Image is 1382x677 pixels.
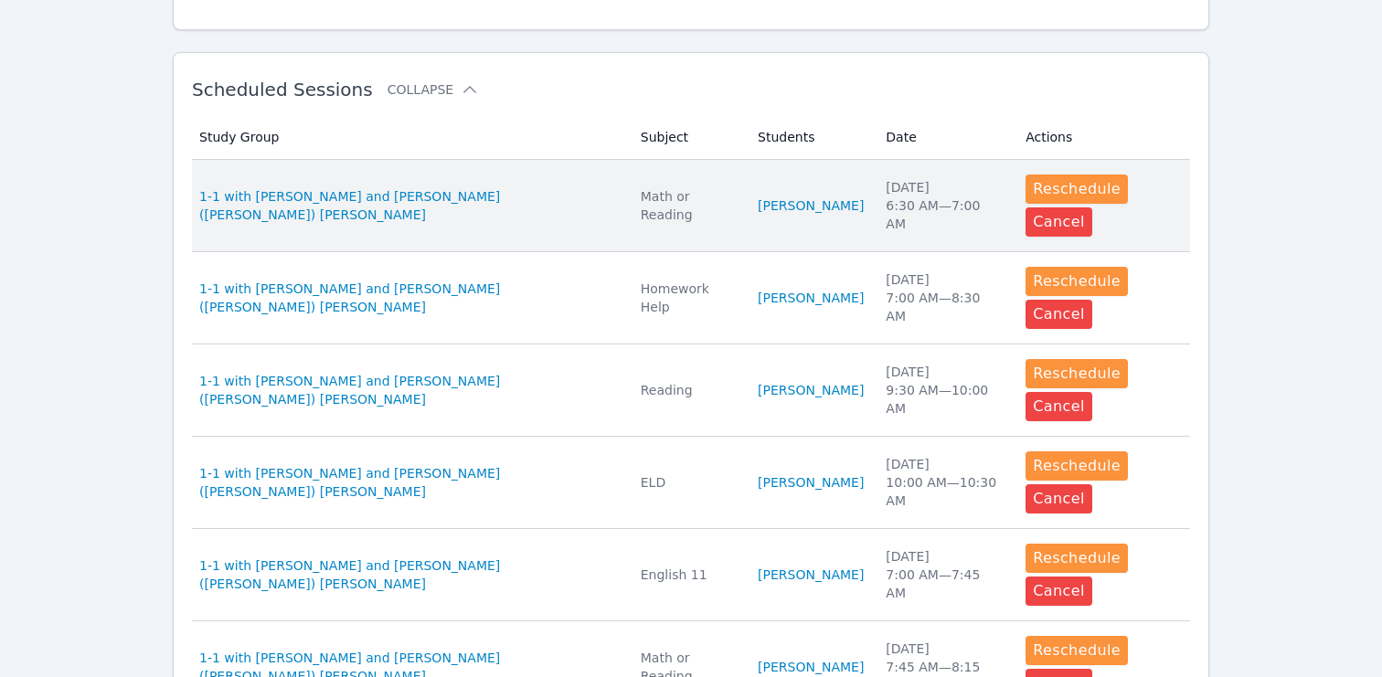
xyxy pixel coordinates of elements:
[1026,359,1128,388] button: Reschedule
[886,547,1004,602] div: [DATE] 7:00 AM — 7:45 AM
[1026,267,1128,296] button: Reschedule
[192,115,630,160] th: Study Group
[1015,115,1190,160] th: Actions
[192,437,1190,529] tr: 1-1 with [PERSON_NAME] and [PERSON_NAME] ([PERSON_NAME]) [PERSON_NAME]ELD[PERSON_NAME][DATE]10:00...
[641,566,736,584] div: English 11
[747,115,875,160] th: Students
[758,196,864,215] a: [PERSON_NAME]
[388,80,479,99] button: Collapse
[1026,392,1092,421] button: Cancel
[1026,207,1092,237] button: Cancel
[192,79,373,100] span: Scheduled Sessions
[886,270,1004,325] div: [DATE] 7:00 AM — 8:30 AM
[641,280,736,316] div: Homework Help
[192,344,1190,437] tr: 1-1 with [PERSON_NAME] and [PERSON_NAME] ([PERSON_NAME]) [PERSON_NAME]Reading[PERSON_NAME][DATE]9...
[641,187,736,224] div: Math or Reading
[192,529,1190,621] tr: 1-1 with [PERSON_NAME] and [PERSON_NAME] ([PERSON_NAME]) [PERSON_NAME]English 11[PERSON_NAME][DAT...
[199,372,619,408] a: 1-1 with [PERSON_NAME] and [PERSON_NAME] ([PERSON_NAME]) [PERSON_NAME]
[641,473,736,492] div: ELD
[886,455,1004,510] div: [DATE] 10:00 AM — 10:30 AM
[630,115,747,160] th: Subject
[1026,636,1128,665] button: Reschedule
[199,556,619,593] a: 1-1 with [PERSON_NAME] and [PERSON_NAME] ([PERSON_NAME]) [PERSON_NAME]
[886,178,1004,233] div: [DATE] 6:30 AM — 7:00 AM
[192,160,1190,252] tr: 1-1 with [PERSON_NAME] and [PERSON_NAME] ([PERSON_NAME]) [PERSON_NAME]Math or Reading[PERSON_NAME...
[758,289,864,307] a: [PERSON_NAME]
[192,252,1190,344] tr: 1-1 with [PERSON_NAME] and [PERSON_NAME] ([PERSON_NAME]) [PERSON_NAME]Homework Help[PERSON_NAME][...
[199,464,619,501] a: 1-1 with [PERSON_NAME] and [PERSON_NAME] ([PERSON_NAME]) [PERSON_NAME]
[199,187,619,224] a: 1-1 with [PERSON_NAME] and [PERSON_NAME] ([PERSON_NAME]) [PERSON_NAME]
[199,280,619,316] a: 1-1 with [PERSON_NAME] and [PERSON_NAME] ([PERSON_NAME]) [PERSON_NAME]
[758,566,864,584] a: [PERSON_NAME]
[886,363,1004,418] div: [DATE] 9:30 AM — 10:00 AM
[875,115,1015,160] th: Date
[1026,577,1092,606] button: Cancel
[1026,544,1128,573] button: Reschedule
[641,381,736,399] div: Reading
[1026,451,1128,481] button: Reschedule
[758,473,864,492] a: [PERSON_NAME]
[1026,300,1092,329] button: Cancel
[1026,175,1128,204] button: Reschedule
[758,381,864,399] a: [PERSON_NAME]
[1026,484,1092,513] button: Cancel
[758,658,864,676] a: [PERSON_NAME]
